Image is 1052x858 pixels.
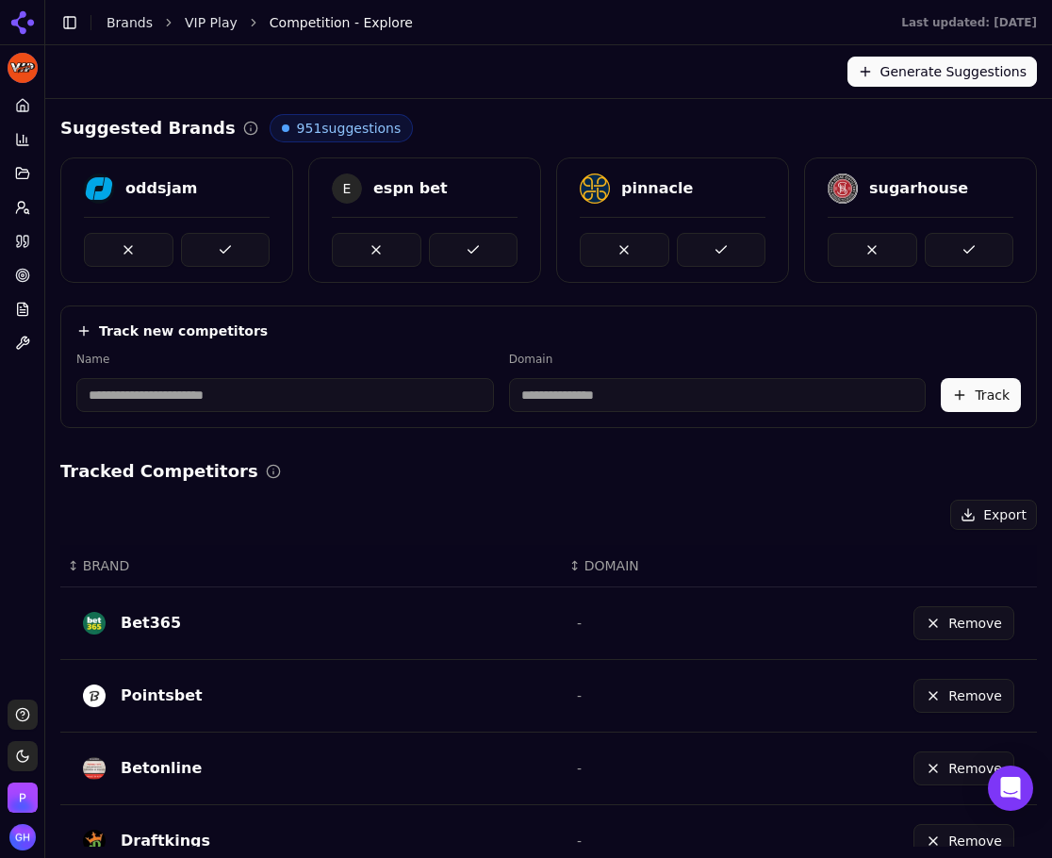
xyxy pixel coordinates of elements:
[9,824,36,850] img: Grace Hallen
[83,612,106,635] img: Bet365
[941,378,1021,412] button: Track
[121,685,203,707] div: Pointsbet
[60,115,236,141] h2: Suggested Brands
[577,616,582,631] span: -
[828,173,858,204] img: sugarhouse
[869,177,968,200] div: sugarhouse
[99,322,268,340] h4: Track new competitors
[125,177,197,200] div: oddsjam
[621,177,693,200] div: pinnacle
[270,13,413,32] span: Competition - Explore
[950,500,1037,530] button: Export
[121,612,181,635] div: Bet365
[580,173,610,204] img: pinnacle
[577,833,582,849] span: -
[509,352,927,367] label: Domain
[185,13,238,32] a: VIP Play
[83,556,130,575] span: BRAND
[121,830,210,852] div: Draftkings
[84,173,114,204] img: oddsjam
[121,757,202,780] div: Betonline
[8,783,38,813] img: Perrill
[562,545,773,587] th: DOMAIN
[913,679,1014,713] button: Remove
[913,606,1014,640] button: Remove
[83,757,106,780] img: betonline
[8,53,38,83] button: Current brand: VIP Play
[60,545,562,587] th: BRAND
[569,556,765,575] div: ↕DOMAIN
[577,761,582,776] span: -
[8,783,38,813] button: Open organization switcher
[584,556,639,575] span: DOMAIN
[8,53,38,83] img: VIP Play
[988,766,1033,811] div: Open Intercom Messenger
[60,458,258,485] h2: Tracked Competitors
[107,15,153,30] a: Brands
[901,15,1037,30] div: Last updated: [DATE]
[297,119,402,138] span: 951 suggestions
[332,173,362,204] span: E
[373,177,448,200] div: espn bet
[76,352,494,367] label: Name
[913,751,1014,785] button: Remove
[847,57,1037,87] button: Generate Suggestions
[83,685,106,707] img: pointsbet
[107,13,863,32] nav: breadcrumb
[577,688,582,703] span: -
[9,824,36,850] button: Open user button
[68,556,554,575] div: ↕BRAND
[913,824,1014,858] button: Remove
[83,830,106,852] img: draftkings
